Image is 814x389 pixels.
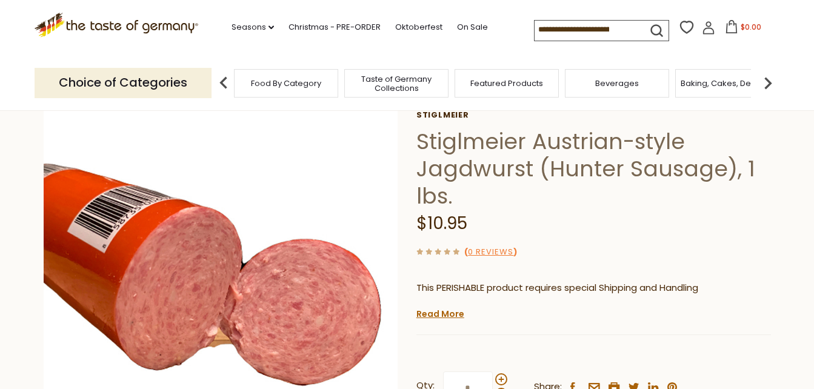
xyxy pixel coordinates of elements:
li: We will ship this product in heat-protective packaging and ice. [428,305,771,320]
button: $0.00 [718,20,769,38]
a: Featured Products [470,79,543,88]
a: Oktoberfest [395,21,442,34]
img: previous arrow [212,71,236,95]
p: Choice of Categories [35,68,212,98]
a: Seasons [232,21,274,34]
h1: Stiglmeier Austrian-style Jagdwurst (Hunter Sausage), 1 lbs. [416,128,771,210]
a: 0 Reviews [468,246,513,259]
span: ( ) [464,246,517,258]
a: Christmas - PRE-ORDER [289,21,381,34]
a: Stiglmeier [416,110,771,120]
img: next arrow [756,71,780,95]
a: Read More [416,308,464,320]
a: Taste of Germany Collections [348,75,445,93]
a: On Sale [457,21,488,34]
span: $10.95 [416,211,467,235]
a: Food By Category [251,79,321,88]
a: Baking, Cakes, Desserts [681,79,775,88]
span: $0.00 [741,22,761,32]
a: Beverages [595,79,639,88]
p: This PERISHABLE product requires special Shipping and Handling [416,281,771,296]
